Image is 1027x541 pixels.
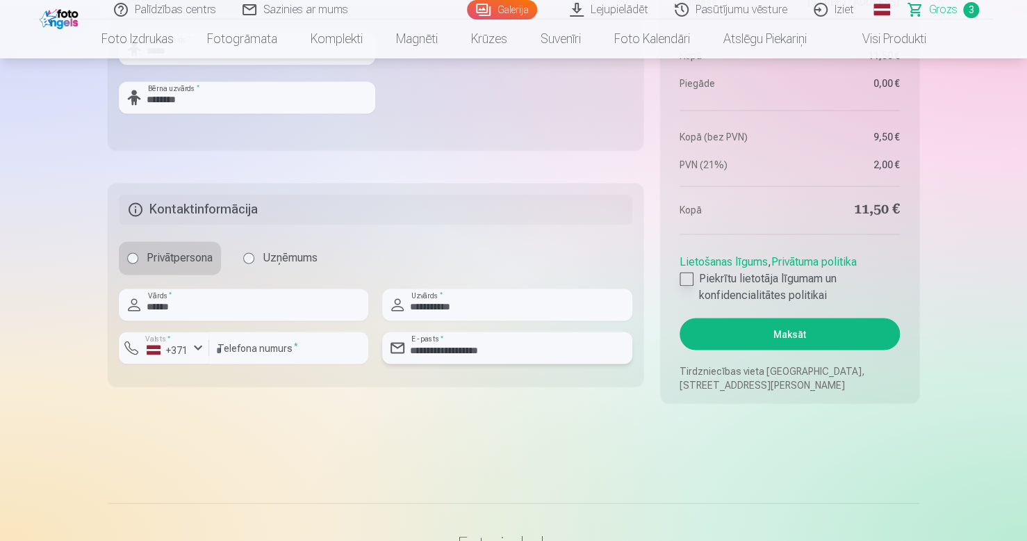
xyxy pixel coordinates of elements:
dt: PVN (21%) [680,158,783,172]
input: Uzņēmums [243,252,254,264]
button: Valsts*+371 [119,332,209,364]
label: Piekrītu lietotāja līgumam un konfidencialitātes politikai [680,270,900,304]
a: Komplekti [294,19,379,58]
input: Privātpersona [127,252,138,264]
dt: Piegāde [680,76,783,90]
a: Foto izdrukas [85,19,190,58]
a: Krūzes [454,19,524,58]
span: Grozs [929,1,958,18]
dt: Kopā (bez PVN) [680,130,783,144]
div: , [680,248,900,304]
label: Valsts [141,334,175,344]
dt: Kopā [680,200,783,220]
a: Visi produkti [823,19,943,58]
a: Lietošanas līgums [680,255,768,268]
p: Tirdzniecības vieta [GEOGRAPHIC_DATA], [STREET_ADDRESS][PERSON_NAME] [680,364,900,391]
a: Suvenīri [524,19,598,58]
span: 3 [963,2,979,18]
a: Foto kalendāri [598,19,707,58]
div: +371 [147,343,188,357]
dd: 11,50 € [796,200,900,220]
label: Privātpersona [119,241,221,275]
button: Maksāt [680,318,900,350]
a: Fotogrāmata [190,19,294,58]
label: Uzņēmums [235,241,326,275]
img: /fa1 [40,6,82,29]
a: Privātuma politika [771,255,857,268]
dd: 0,00 € [796,76,900,90]
h5: Kontaktinformācija [119,194,632,225]
a: Atslēgu piekariņi [707,19,823,58]
a: Magnēti [379,19,454,58]
dd: 2,00 € [796,158,900,172]
dd: 9,50 € [796,130,900,144]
